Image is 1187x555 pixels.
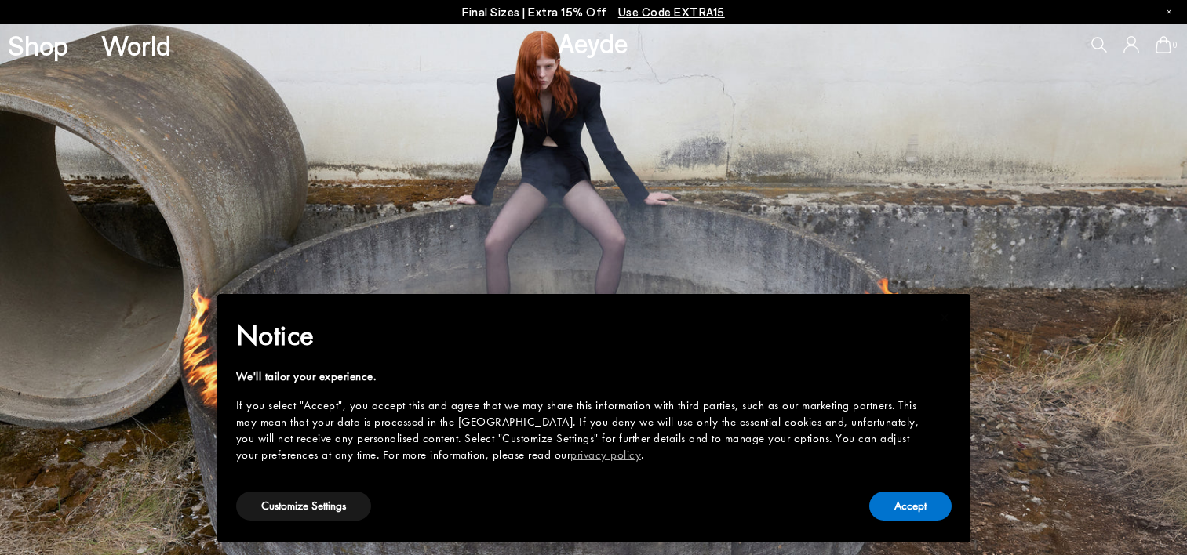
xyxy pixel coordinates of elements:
a: World [101,31,171,59]
button: Accept [869,492,952,521]
div: We'll tailor your experience. [236,368,927,385]
span: Navigate to /collections/ss25-final-sizes [618,5,725,19]
button: Close this notice [927,299,964,336]
a: Aeyde [558,26,628,59]
h2: Notice [236,315,927,356]
div: If you select "Accept", you accept this and agree that we may share this information with third p... [236,397,927,463]
a: 0 [1156,36,1171,53]
a: privacy policy [570,447,641,462]
p: Final Sizes | Extra 15% Off [462,2,725,22]
button: Customize Settings [236,492,371,521]
span: × [940,305,950,329]
a: Shop [8,31,68,59]
span: 0 [1171,41,1179,49]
